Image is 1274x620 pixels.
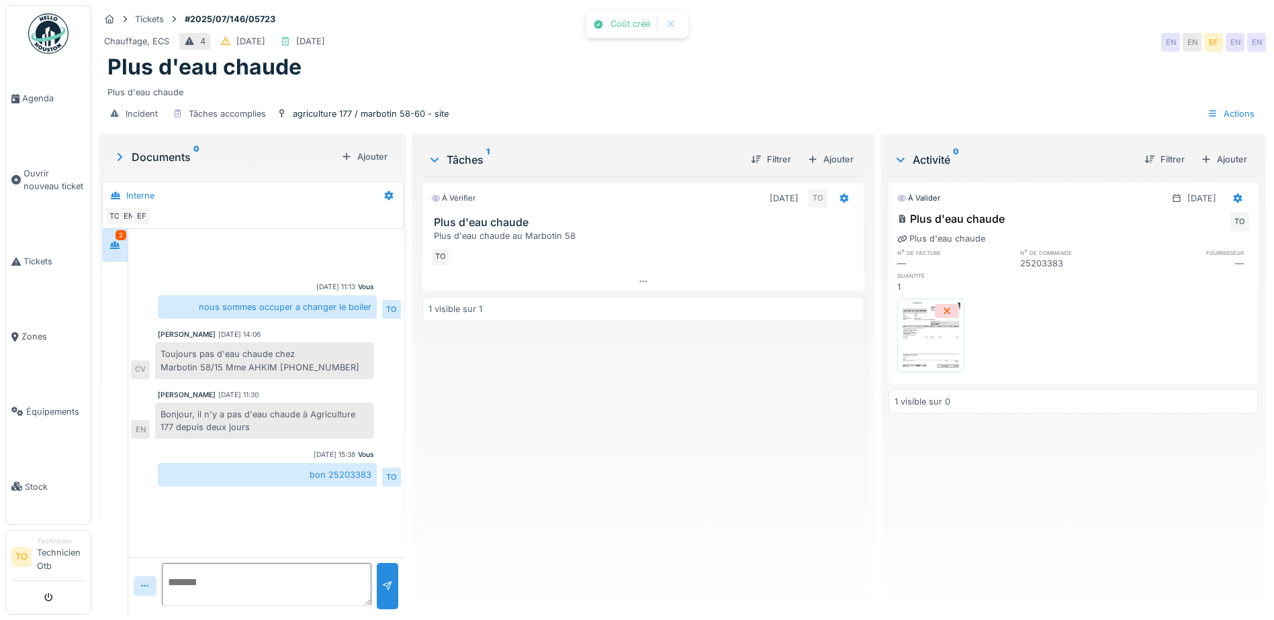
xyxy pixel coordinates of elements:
[382,468,401,486] div: TO
[434,229,858,242] div: Plus d'eau chaude au Marbotin 58
[1020,257,1134,270] div: 25203383
[1230,213,1249,231] div: TO
[179,13,281,25] strong: #2025/07/146/05723
[1226,33,1244,52] div: EN
[314,450,355,460] div: [DATE] 15:38
[25,480,85,493] span: Stock
[745,150,797,168] div: Filtrer
[189,107,266,120] div: Tâches accomplies
[11,536,85,581] a: TO TechnicienTechnicien Otb
[770,192,799,205] div: [DATE]
[26,405,85,418] span: Équipements
[193,149,199,165] sup: 0
[22,92,85,105] span: Agenda
[6,61,91,136] a: Agenda
[1161,33,1180,52] div: EN
[897,257,1011,270] div: —
[218,329,261,340] div: [DATE] 14:06
[895,395,950,408] div: 1 visible sur 0
[155,342,374,378] div: Toujours pas d'eau chaude chez Marbotin 58/15 Mme AHKIM [PHONE_NUMBER]
[358,450,374,460] div: Vous
[21,330,85,343] span: Zones
[155,403,374,439] div: Bonjour, il n'y a pas d'eau chaude à Agriculture 177 depuis deux jours
[113,149,336,165] div: Documents
[316,282,355,292] div: [DATE] 11:13
[28,13,69,54] img: Badge_color-CXgf-gQk.svg
[897,232,985,245] div: Plus d'eau chaude
[105,207,124,225] div: TO
[1204,33,1223,52] div: EF
[1201,104,1261,123] div: Actions
[24,167,85,193] span: Ouvrir nouveau ticket
[24,255,85,268] span: Tickets
[1187,192,1216,205] div: [DATE]
[6,136,91,224] a: Ouvrir nouveau ticket
[236,35,265,48] div: [DATE]
[431,193,475,204] div: À vérifier
[897,248,1011,257] h6: n° de facture
[218,390,259,400] div: [DATE] 11:30
[135,13,164,25] div: Tickets
[132,207,151,225] div: EF
[1135,257,1249,270] div: —
[428,303,482,315] div: 1 visible sur 1
[894,152,1134,168] div: Activité
[486,152,490,168] sup: 1
[126,189,154,202] div: Interne
[6,224,91,299] a: Tickets
[131,420,150,439] div: EN
[897,280,1011,293] div: 1
[119,207,138,225] div: EN
[610,19,650,30] div: Coût créé
[158,295,377,319] div: nous sommes occuper a changer le boiler
[382,300,401,319] div: TO
[158,390,216,400] div: [PERSON_NAME]
[296,35,325,48] div: [DATE]
[116,230,126,240] div: 2
[200,35,206,48] div: 4
[1135,248,1249,257] h6: fournisseur
[107,54,302,80] h1: Plus d'eau chaude
[901,302,961,369] img: jnk1hhwm39aw4x3xjh7deh49vzxy
[1247,33,1266,52] div: EN
[428,152,740,168] div: Tâches
[897,193,940,204] div: À valider
[1020,248,1134,257] h6: n° de commande
[1183,33,1201,52] div: EN
[6,374,91,449] a: Équipements
[431,248,450,266] div: TO
[126,107,158,120] div: Incident
[809,189,827,208] div: TO
[336,148,393,166] div: Ajouter
[6,449,91,524] a: Stock
[293,107,449,120] div: agriculture 177 / marbotin 58-60 - site
[434,216,858,229] h3: Plus d'eau chaude
[897,271,1011,280] h6: quantité
[6,299,91,374] a: Zones
[953,152,959,168] sup: 0
[802,150,859,168] div: Ajouter
[131,360,150,379] div: CV
[1139,150,1190,168] div: Filtrer
[37,536,85,546] div: Technicien
[158,463,377,486] div: bon 25203383
[11,547,32,567] li: TO
[158,329,216,340] div: [PERSON_NAME]
[1195,150,1253,168] div: Ajouter
[107,81,1258,99] div: Plus d'eau chaude
[358,282,374,292] div: Vous
[104,35,169,48] div: Chauffage, ECS
[897,211,1005,227] div: Plus d'eau chaude
[37,536,85,578] li: Technicien Otb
